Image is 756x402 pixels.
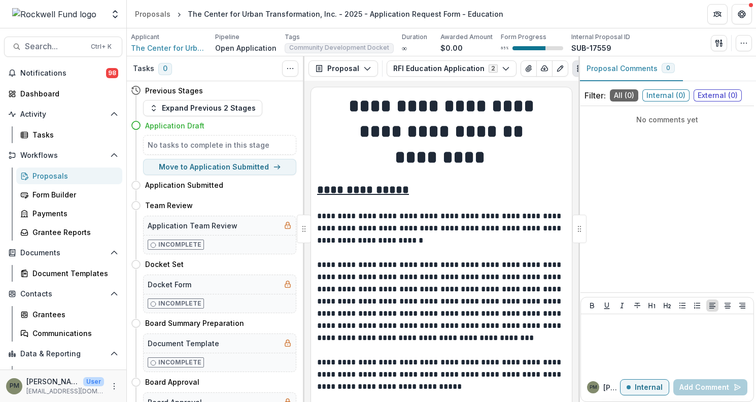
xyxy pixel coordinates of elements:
button: Bullet List [676,299,689,312]
p: [PERSON_NAME] [603,382,620,393]
button: Align Left [706,299,718,312]
div: Grantees [32,309,114,320]
button: RFI Education Application2 [387,60,517,77]
button: Move to Application Submitted [143,159,296,175]
p: Form Progress [501,32,546,42]
h3: Tasks [133,64,154,73]
a: Dashboard [4,85,122,102]
div: Ctrl + K [89,41,114,52]
a: Grantee Reports [16,224,122,241]
button: Open entity switcher [108,4,122,24]
a: Form Builder [16,186,122,203]
button: Open Documents [4,245,122,261]
span: Workflows [20,151,106,160]
span: Notifications [20,69,106,78]
div: Patrick Moreno-Covington [590,385,597,390]
button: Add Comment [673,379,747,395]
button: Open Activity [4,106,122,122]
a: Proposals [131,7,175,21]
p: Filter: [585,89,606,102]
button: Align Right [736,299,748,312]
p: Pipeline [215,32,239,42]
a: The Center for Urban Transformation, Inc. [131,43,207,53]
p: [PERSON_NAME][GEOGRAPHIC_DATA] [26,376,79,387]
button: Underline [601,299,613,312]
button: Strike [631,299,643,312]
button: Italicize [616,299,628,312]
div: The Center for Urban Transformation, Inc. - 2025 - Application Request Form - Education [188,9,503,19]
div: Communications [32,328,114,339]
button: View Attached Files [521,60,537,77]
p: Internal [635,383,663,392]
p: User [83,377,104,386]
button: Search... [4,37,122,57]
p: Incomplete [158,240,201,249]
div: Patrick Moreno-Covington [10,383,19,389]
p: SUB-17559 [571,43,611,53]
p: $0.00 [440,43,463,53]
span: Data & Reporting [20,350,106,358]
div: Document Templates [32,268,114,279]
span: Contacts [20,290,106,298]
button: Notifications98 [4,65,122,81]
nav: breadcrumb [131,7,507,21]
p: 65 % [501,45,508,52]
button: Heading 2 [661,299,673,312]
h4: Team Review [145,200,193,211]
h4: Board Approval [145,377,199,387]
div: Dashboard [32,369,114,380]
span: Search... [25,42,85,51]
h4: Previous Stages [145,85,203,96]
h5: No tasks to complete in this stage [148,140,292,150]
button: Open Contacts [4,286,122,302]
button: Toggle View Cancelled Tasks [282,60,298,77]
div: Dashboard [20,88,114,99]
button: Proposal [308,60,378,77]
span: All ( 0 ) [610,89,638,102]
h5: Docket Form [148,279,191,290]
span: Documents [20,249,106,257]
a: Dashboard [16,366,122,383]
span: Internal ( 0 ) [642,89,690,102]
a: Grantees [16,306,122,323]
button: Edit as form [552,60,568,77]
button: Get Help [732,4,752,24]
button: Plaintext view [572,60,589,77]
button: Internal [620,379,669,395]
div: Form Builder [32,189,114,200]
h4: Application Draft [145,120,204,131]
button: Open Data & Reporting [4,346,122,362]
button: Open Workflows [4,147,122,163]
p: Tags [285,32,300,42]
h4: Board Summary Preparation [145,318,244,328]
button: Ordered List [691,299,703,312]
a: Communications [16,325,122,342]
button: Heading 1 [646,299,658,312]
p: ∞ [402,43,407,53]
div: Proposals [135,9,170,19]
a: Tasks [16,126,122,143]
p: Incomplete [158,358,201,367]
p: Open Application [215,43,277,53]
span: 98 [106,68,118,78]
h5: Application Team Review [148,220,237,231]
p: Applicant [131,32,159,42]
h4: Application Submitted [145,180,223,190]
button: Proposal Comments [578,56,683,81]
a: Payments [16,205,122,222]
p: [EMAIL_ADDRESS][DOMAIN_NAME] [26,387,104,396]
span: Community Development Docket [289,44,389,51]
p: No comments yet [585,114,750,125]
div: Proposals [32,171,114,181]
div: Grantee Reports [32,227,114,238]
span: 0 [158,63,172,75]
div: Tasks [32,129,114,140]
button: Expand Previous 2 Stages [143,100,262,116]
p: Internal Proposal ID [571,32,630,42]
div: Payments [32,208,114,219]
a: Proposals [16,167,122,184]
img: Rockwell Fund logo [12,8,96,20]
p: Awarded Amount [440,32,493,42]
p: Incomplete [158,299,201,308]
